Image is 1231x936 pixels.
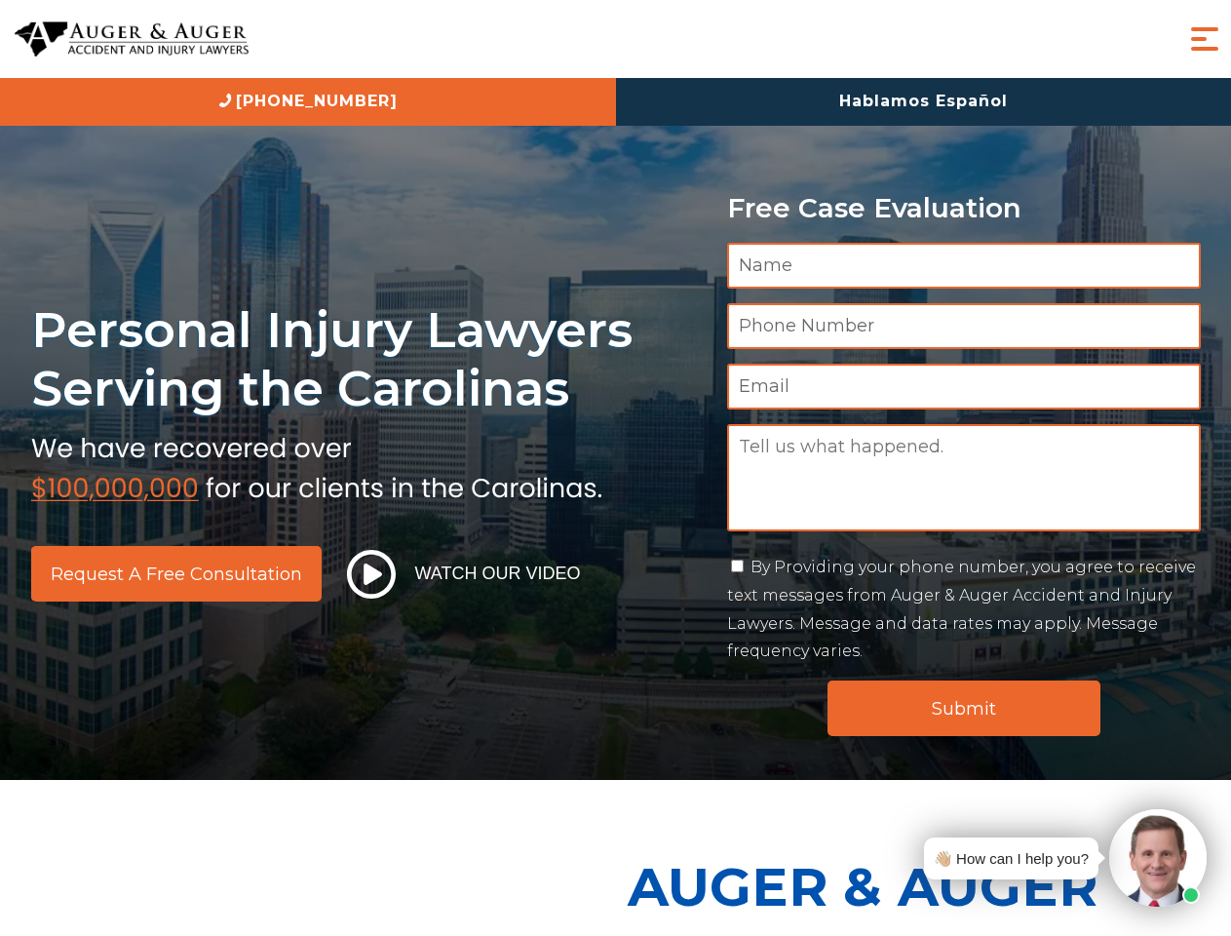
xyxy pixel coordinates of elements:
[727,558,1196,660] label: By Providing your phone number, you agree to receive text messages from Auger & Auger Accident an...
[727,243,1201,289] input: Name
[1185,19,1224,58] button: Menu
[15,21,249,58] img: Auger & Auger Accident and Injury Lawyers Logo
[827,681,1100,736] input: Submit
[31,428,602,502] img: sub text
[934,845,1089,872] div: 👋🏼 How can I help you?
[727,193,1201,223] p: Free Case Evaluation
[727,364,1201,409] input: Email
[628,838,1220,935] p: Auger & Auger
[51,565,302,583] span: Request a Free Consultation
[341,549,587,600] button: Watch Our Video
[31,300,704,418] h1: Personal Injury Lawyers Serving the Carolinas
[1109,809,1207,907] img: Intaker widget Avatar
[727,303,1201,349] input: Phone Number
[31,546,322,602] a: Request a Free Consultation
